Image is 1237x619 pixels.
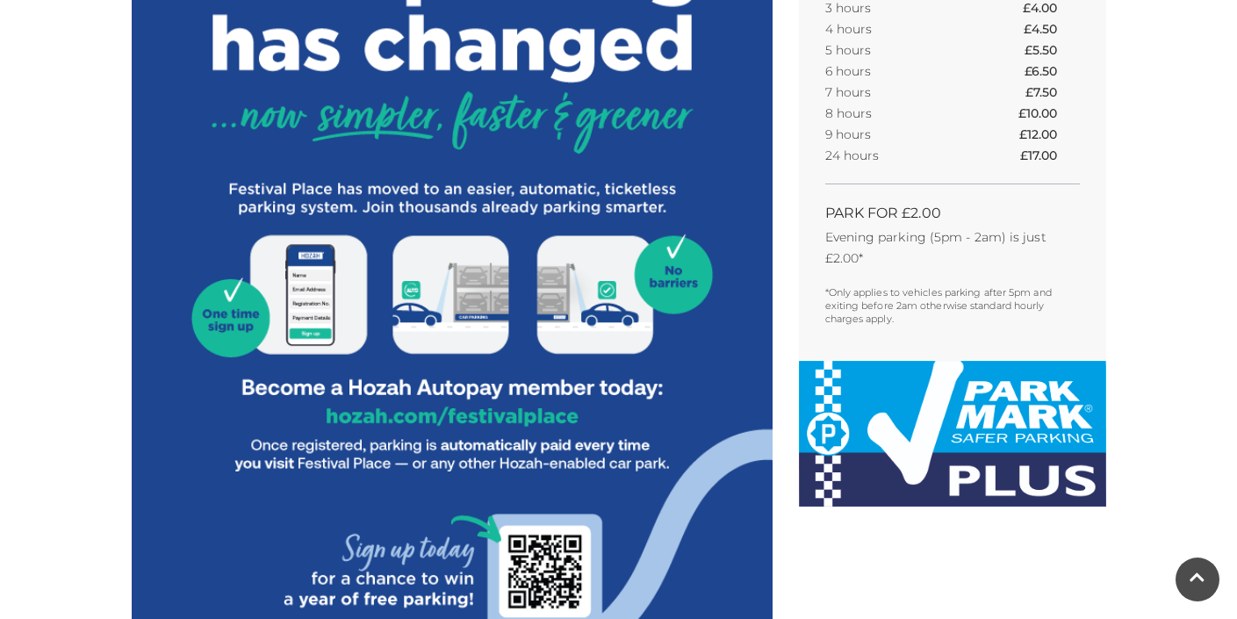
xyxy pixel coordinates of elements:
[825,18,966,40] th: 4 hours
[825,227,1080,269] p: Evening parking (5pm - 2am) is just £2.00*
[825,205,1080,221] h2: PARK FOR £2.00
[825,124,966,145] th: 9 hours
[1020,145,1080,166] th: £17.00
[825,103,966,124] th: 8 hours
[825,82,966,103] th: 7 hours
[825,286,1080,326] p: *Only applies to vehicles parking after 5pm and exiting before 2am otherwise standard hourly char...
[1025,82,1079,103] th: £7.50
[1025,40,1079,61] th: £5.50
[1018,103,1080,124] th: £10.00
[1024,18,1079,40] th: £4.50
[1025,61,1079,82] th: £6.50
[799,361,1106,507] img: Park-Mark-Plus-LG.jpeg
[825,40,966,61] th: 5 hours
[825,61,966,82] th: 6 hours
[1019,124,1080,145] th: £12.00
[825,145,966,166] th: 24 hours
